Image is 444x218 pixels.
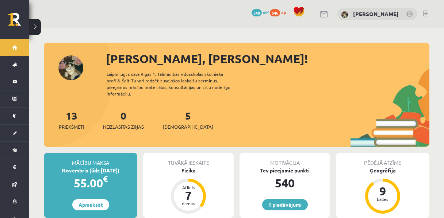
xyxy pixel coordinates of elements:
span: Priekšmeti [59,123,84,131]
a: 5[DEMOGRAPHIC_DATA] [163,109,213,131]
span: 646 [270,9,280,16]
a: [PERSON_NAME] [353,10,399,17]
span: mP [263,9,269,15]
div: dienas [177,201,199,206]
div: Tev pieejamie punkti [240,167,330,174]
div: Tuvākā ieskaite [143,153,234,167]
div: 9 [372,185,394,197]
span: [DEMOGRAPHIC_DATA] [163,123,213,131]
div: Ģeogrāfija [336,167,429,174]
a: Rīgas 1. Tālmācības vidusskola [8,13,29,31]
div: 540 [240,174,330,192]
div: balles [372,197,394,201]
span: € [103,174,108,184]
a: 1 piedāvājumi [262,199,308,210]
a: 540 mP [252,9,269,15]
span: Neizlasītās ziņas [103,123,144,131]
div: Novembris (līdz [DATE]) [44,167,137,174]
div: 55.00 [44,174,137,192]
span: 540 [252,9,262,16]
div: Laipni lūgts savā Rīgas 1. Tālmācības vidusskolas skolnieka profilā. Šeit Tu vari redzēt tuvojošo... [107,71,243,97]
a: Ģeogrāfija 9 balles [336,167,429,215]
a: 13Priekšmeti [59,109,84,131]
div: Fizika [143,167,234,174]
div: Mācību maksa [44,153,137,167]
div: Atlicis [177,185,199,190]
a: 646 xp [270,9,290,15]
a: Fizika Atlicis 7 dienas [143,167,234,215]
div: 7 [177,190,199,201]
span: xp [281,9,286,15]
div: [PERSON_NAME], [PERSON_NAME]! [106,50,429,67]
img: Aleksandra Brakovska [341,11,348,18]
a: 0Neizlasītās ziņas [103,109,144,131]
a: Apmaksāt [72,199,109,210]
div: Motivācija [240,153,330,167]
div: Pēdējā atzīme [336,153,429,167]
